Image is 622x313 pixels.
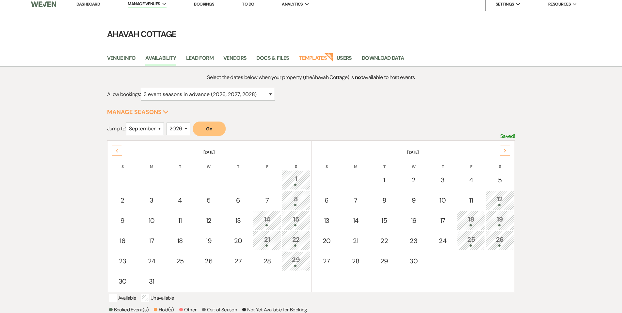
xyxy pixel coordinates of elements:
span: Resources [548,1,571,8]
div: 13 [316,216,338,225]
th: M [138,156,166,170]
div: 29 [374,256,395,266]
div: 12 [489,194,510,206]
th: F [253,156,281,170]
a: Docs & Files [256,54,289,66]
div: 30 [112,276,134,286]
span: Settings [496,1,514,8]
div: 11 [170,216,190,225]
div: 7 [345,195,366,205]
div: 21 [345,236,366,246]
div: 16 [403,216,424,225]
div: 22 [285,235,307,247]
th: S [312,156,341,170]
div: 11 [461,195,481,205]
div: 31 [141,276,162,286]
a: Dashboard [76,1,100,7]
div: 21 [257,235,277,247]
p: Unavailable [141,294,174,302]
div: 28 [345,256,366,266]
div: 14 [345,216,366,225]
div: 17 [141,236,162,246]
div: 9 [112,216,134,225]
div: 2 [403,175,424,185]
p: Select the dates below when your property (the Ahavah Cottage ) is available to host events [158,73,464,82]
div: 19 [198,236,219,246]
span: Analytics [282,1,303,8]
div: 26 [198,256,219,266]
p: Saved! [500,132,515,140]
div: 7 [257,195,277,205]
div: 19 [489,214,510,226]
a: Users [337,54,352,66]
div: 9 [403,195,424,205]
a: Lead Form [186,54,214,66]
th: S [108,156,137,170]
span: Allow bookings: [107,91,141,98]
div: 6 [316,195,338,205]
th: S [282,156,310,170]
a: Download Data [362,54,404,66]
div: 2 [112,195,134,205]
th: T [166,156,194,170]
div: 20 [316,236,338,246]
div: 23 [403,236,424,246]
th: M [342,156,369,170]
div: 8 [285,194,307,206]
th: W [399,156,428,170]
th: [DATE] [312,141,514,155]
div: 6 [227,195,249,205]
div: 10 [141,216,162,225]
th: [DATE] [108,141,310,155]
p: Available [109,294,136,302]
div: 29 [285,255,307,267]
th: S [486,156,514,170]
th: T [224,156,253,170]
div: 22 [374,236,395,246]
div: 20 [227,236,249,246]
div: 8 [374,195,395,205]
div: 3 [432,175,453,185]
div: 18 [461,214,481,226]
a: Venue Info [107,54,136,66]
a: Vendors [223,54,247,66]
th: T [429,156,456,170]
div: 24 [432,236,453,246]
span: Manage Venues [128,1,160,7]
div: 15 [285,214,307,226]
div: 5 [489,175,510,185]
strong: not [355,74,363,81]
a: Availability [145,54,176,66]
span: Jump to: [107,125,126,132]
h4: Ahavah Cottage [76,28,546,40]
div: 13 [227,216,249,225]
div: 30 [403,256,424,266]
div: 27 [227,256,249,266]
div: 25 [461,235,481,247]
a: Bookings [194,1,214,7]
div: 26 [489,235,510,247]
div: 4 [170,195,190,205]
button: Manage Seasons [107,109,169,115]
div: 24 [141,256,162,266]
div: 3 [141,195,162,205]
th: T [370,156,398,170]
div: 28 [257,256,277,266]
div: 1 [374,175,395,185]
div: 15 [374,216,395,225]
div: 10 [432,195,453,205]
div: 27 [316,256,338,266]
div: 12 [198,216,219,225]
strong: New [324,52,333,61]
div: 18 [170,236,190,246]
div: 1 [285,174,307,186]
a: Templates [299,54,327,66]
div: 25 [170,256,190,266]
div: 5 [198,195,219,205]
div: 16 [112,236,134,246]
a: To Do [242,1,254,7]
th: F [457,156,485,170]
div: 4 [461,175,481,185]
th: W [195,156,223,170]
div: 14 [257,214,277,226]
